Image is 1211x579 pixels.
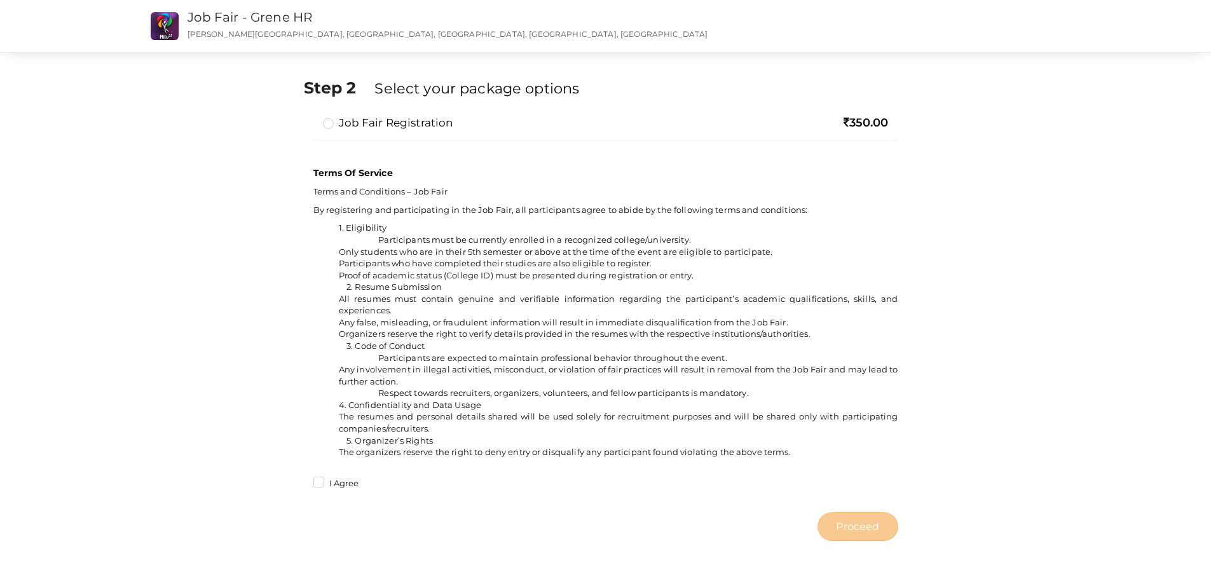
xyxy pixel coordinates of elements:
[346,282,442,292] span: 2. Resume Submission
[339,269,898,282] li: Proof of academic status (College ID) must be presented during registration or entry.
[339,446,898,458] li: The organizers reserve the right to deny entry or disqualify any participant found violating the ...
[339,328,898,340] li: Organizers reserve the right to verify details provided in the resumes with the respective instit...
[339,399,898,411] li: 4. Confidentiality and Data Usage
[339,317,898,329] li: Any false, misleading, or fraudulent information will result in immediate disqualification from t...
[313,186,898,198] p: Terms and Conditions – Job Fair
[836,519,879,534] span: Proceed
[339,411,898,434] li: The resumes and personal details shared will be used solely for recruitment purposes and will be ...
[844,116,889,130] span: 350.00
[313,167,898,179] p: Terms Of Service
[346,435,433,446] span: 5. Organizer’s Rights
[339,257,898,269] li: Participants who have completed their studies are also eligible to register.
[378,235,691,245] span: Participants must be currently enrolled in a recognized college/university.
[378,388,748,398] span: Respect towards recruiters, organizers, volunteers, and fellow participants is mandatory.
[346,341,425,351] span: 3. Code of Conduct
[339,364,898,387] li: Any involvement in illegal activities, misconduct, or violation of fair practices will result in ...
[313,205,808,215] span: By registering and participating in the Job Fair, all participants agree to abide by the followin...
[339,293,898,317] li: All resumes must contain genuine and verifiable information regarding the participant’s academic ...
[818,512,898,541] button: Proceed
[323,115,453,130] label: Job Fair Registration
[339,246,898,258] li: Only students who are in their 5th semester or above at the time of the event are eligible to par...
[304,76,373,99] label: Step 2
[151,12,179,40] img: CS2O7UHK_small.png
[378,353,727,363] span: Participants are expected to maintain professional behavior throughout the event.
[188,29,793,39] p: [PERSON_NAME][GEOGRAPHIC_DATA], [GEOGRAPHIC_DATA], [GEOGRAPHIC_DATA], [GEOGRAPHIC_DATA], [GEOGRAP...
[339,222,898,234] li: 1. Eligibility
[374,78,579,99] label: Select your package options
[188,10,313,25] a: Job Fair - Grene HR
[313,477,359,490] label: I Agree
